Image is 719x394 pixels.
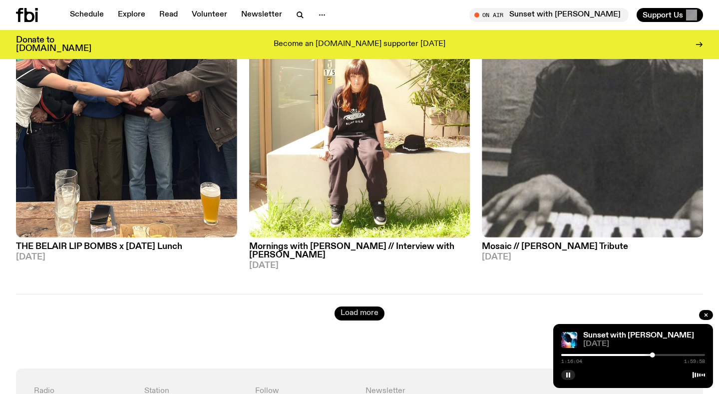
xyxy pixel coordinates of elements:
button: On AirSunset with [PERSON_NAME] [469,8,629,22]
a: Mornings with [PERSON_NAME] // Interview with [PERSON_NAME][DATE] [249,237,470,270]
a: Schedule [64,8,110,22]
a: Read [153,8,184,22]
img: Simon Caldwell stands side on, looking downwards. He has headphones on. Behind him is a brightly ... [561,332,577,348]
button: Support Us [637,8,703,22]
span: [DATE] [482,253,703,261]
a: Explore [112,8,151,22]
h3: Mornings with [PERSON_NAME] // Interview with [PERSON_NAME] [249,242,470,259]
h3: Mosaic // [PERSON_NAME] Tribute [482,242,703,251]
a: Volunteer [186,8,233,22]
h3: Donate to [DOMAIN_NAME] [16,36,91,53]
span: [DATE] [249,261,470,270]
button: Load more [335,306,384,320]
span: [DATE] [583,340,705,348]
p: Become an [DOMAIN_NAME] supporter [DATE] [274,40,445,49]
span: 1:59:58 [684,359,705,364]
a: Sunset with [PERSON_NAME] [583,331,694,339]
a: Newsletter [235,8,288,22]
h3: THE BELAIR LIP BOMBS x [DATE] Lunch [16,242,237,251]
a: Mosaic // [PERSON_NAME] Tribute[DATE] [482,237,703,261]
a: THE BELAIR LIP BOMBS x [DATE] Lunch[DATE] [16,237,237,261]
span: 1:16:04 [561,359,582,364]
span: Support Us [643,10,683,19]
span: [DATE] [16,253,237,261]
